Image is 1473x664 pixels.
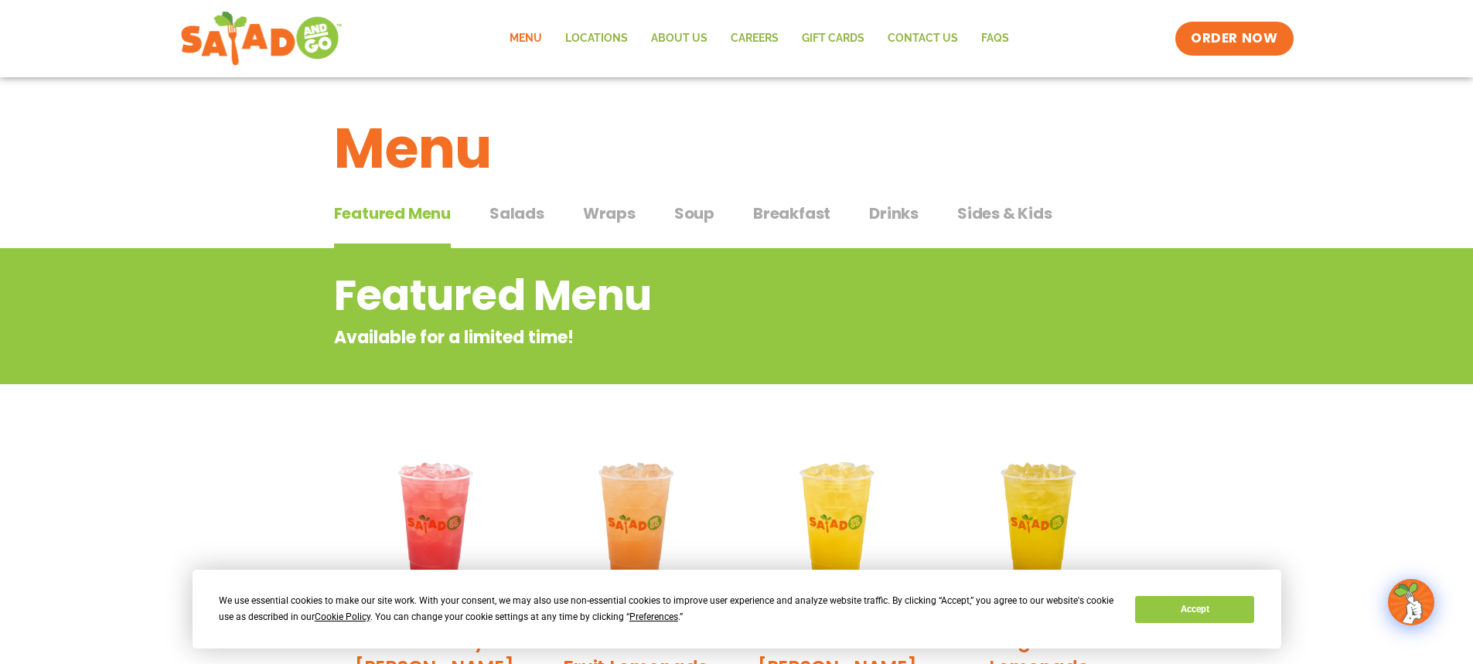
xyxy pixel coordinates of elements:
[498,21,554,56] a: Menu
[554,21,639,56] a: Locations
[957,202,1052,225] span: Sides & Kids
[193,570,1281,649] div: Cookie Consent Prompt
[753,202,830,225] span: Breakfast
[674,202,714,225] span: Soup
[869,202,919,225] span: Drinks
[1389,581,1433,624] img: wpChatIcon
[950,437,1128,615] img: Product photo for Mango Grove Lemonade
[334,202,451,225] span: Featured Menu
[970,21,1021,56] a: FAQs
[1191,29,1277,48] span: ORDER NOW
[489,202,544,225] span: Salads
[346,437,524,615] img: Product photo for Blackberry Bramble Lemonade
[748,437,927,615] img: Product photo for Sunkissed Yuzu Lemonade
[315,611,370,622] span: Cookie Policy
[334,196,1140,249] div: Tabbed content
[334,264,1015,327] h2: Featured Menu
[1135,596,1254,623] button: Accept
[334,107,1140,190] h1: Menu
[334,325,1015,350] p: Available for a limited time!
[498,21,1021,56] nav: Menu
[219,593,1117,625] div: We use essential cookies to make our site work. With your consent, we may also use non-essential ...
[639,21,719,56] a: About Us
[1175,22,1293,56] a: ORDER NOW
[719,21,790,56] a: Careers
[583,202,636,225] span: Wraps
[180,8,343,70] img: new-SAG-logo-768×292
[547,437,725,615] img: Product photo for Summer Stone Fruit Lemonade
[629,611,678,622] span: Preferences
[790,21,876,56] a: GIFT CARDS
[876,21,970,56] a: Contact Us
